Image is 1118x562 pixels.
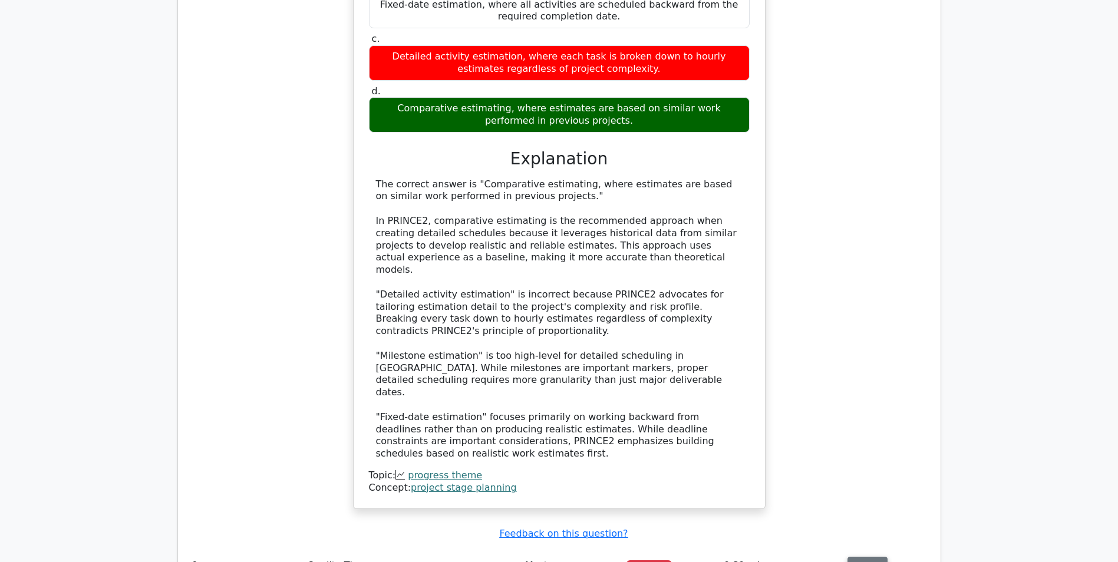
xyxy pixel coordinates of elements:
div: Concept: [369,482,750,494]
span: c. [372,33,380,44]
a: Feedback on this question? [499,528,628,539]
div: Topic: [369,470,750,482]
div: Comparative estimating, where estimates are based on similar work performed in previous projects. [369,97,750,133]
h3: Explanation [376,149,743,169]
div: The correct answer is "Comparative estimating, where estimates are based on similar work performe... [376,178,743,460]
a: progress theme [408,470,482,481]
div: Detailed activity estimation, where each task is broken down to hourly estimates regardless of pr... [369,45,750,81]
span: d. [372,85,381,97]
a: project stage planning [411,482,517,493]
